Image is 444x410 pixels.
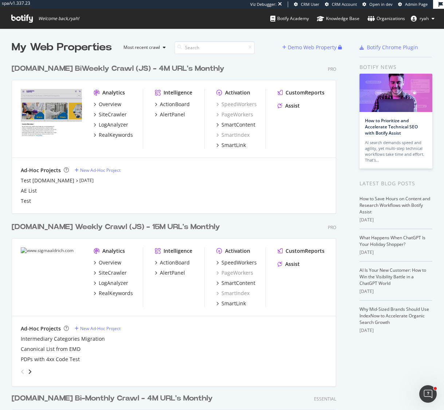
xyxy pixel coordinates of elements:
[94,269,127,276] a: SiteCrawler
[12,222,220,232] div: [DOMAIN_NAME] Weekly Crawl (JS) - 15M URL's Monthly
[278,102,300,109] a: Assist
[359,44,418,51] a: Botify Chrome Plugin
[21,345,80,353] a: Canonical List from EMD
[216,269,253,276] a: PageWorkers
[270,15,309,22] div: Botify Academy
[12,393,213,404] div: [DOMAIN_NAME] Bi-Monthly Crawl - 4M URL's Monthly
[216,300,246,307] a: SmartLink
[216,259,257,266] a: SpeedWorkers
[278,89,325,96] a: CustomReports
[102,89,125,96] div: Analytics
[216,101,257,108] a: SpeedWorkers
[21,89,82,138] img: merckmillipore.com
[250,1,276,7] div: Viz Debugger:
[359,179,432,187] div: Latest Blog Posts
[285,102,300,109] div: Assist
[278,247,325,255] a: CustomReports
[314,396,336,402] div: Essential
[12,222,223,232] a: [DOMAIN_NAME] Weekly Crawl (JS) - 15M URL's Monthly
[99,259,121,266] div: Overview
[99,121,128,128] div: LogAnalyzer
[325,1,357,7] a: CRM Account
[118,42,169,53] button: Most recent crawl
[21,187,37,194] a: AE List
[18,366,27,378] div: angle-left
[21,325,61,332] div: Ad-Hoc Projects
[369,1,393,7] span: Open in dev
[174,41,255,54] input: Search
[160,259,190,266] div: ActionBoard
[221,300,246,307] div: SmartLink
[288,44,337,51] div: Demo Web Property
[221,259,257,266] div: SpeedWorkers
[359,267,426,286] a: AI Is Your New Customer: How to Win the Visibility Battle in a ChatGPT World
[75,325,121,332] a: New Ad-Hoc Project
[160,101,190,108] div: ActionBoard
[155,101,190,108] a: ActionBoard
[225,89,250,96] div: Activation
[12,63,227,74] a: [DOMAIN_NAME] BiWeekly Crawl (JS) - 4M URL's Monthly
[27,368,32,375] div: angle-right
[365,140,427,163] div: AI search demands speed and agility, yet multi-step technical workflows take time and effort. Tha...
[21,167,61,174] div: Ad-Hoc Projects
[398,1,428,7] a: Admin Page
[216,279,255,287] a: SmartContent
[164,89,192,96] div: Intelligence
[79,177,94,183] a: [DATE]
[38,16,79,22] span: Welcome back, ryah !
[270,9,309,28] a: Botify Academy
[99,290,133,297] div: RealKeywords
[368,15,405,22] div: Organizations
[359,249,432,256] div: [DATE]
[317,9,359,28] a: Knowledge Base
[359,74,432,112] img: How to Prioritize and Accelerate Technical SEO with Botify Assist
[12,40,112,55] div: My Web Properties
[420,15,429,22] span: ryah
[75,167,121,173] a: New Ad-Hoc Project
[94,290,133,297] a: RealKeywords
[160,269,185,276] div: AlertPanel
[94,111,127,118] a: SiteCrawler
[12,63,224,74] div: [DOMAIN_NAME] BiWeekly Crawl (JS) - 4M URL's Monthly
[160,111,185,118] div: AlertPanel
[99,131,133,139] div: RealKeywords
[216,111,253,118] a: PageWorkers
[21,356,80,363] a: PDPs with 4xx Code Test
[301,1,319,7] span: CRM User
[216,131,249,139] a: SmartIndex
[317,15,359,22] div: Knowledge Base
[21,197,31,205] a: Test
[286,247,325,255] div: CustomReports
[155,269,185,276] a: AlertPanel
[99,279,128,287] div: LogAnalyzer
[405,13,440,24] button: ryah
[328,224,336,231] div: Pro
[359,63,432,71] div: Botify news
[221,279,255,287] div: SmartContent
[405,1,428,7] span: Admin Page
[99,101,121,108] div: Overview
[102,247,125,255] div: Analytics
[80,325,121,332] div: New Ad-Hoc Project
[99,111,127,118] div: SiteCrawler
[123,45,160,50] div: Most recent crawl
[21,335,105,343] a: Intermediary Categories Migration
[328,66,336,72] div: Pro
[419,385,437,403] iframe: Intercom live chat
[12,393,216,404] a: [DOMAIN_NAME] Bi-Monthly Crawl - 4M URL's Monthly
[294,1,319,7] a: CRM User
[221,121,255,128] div: SmartContent
[94,131,133,139] a: RealKeywords
[155,259,190,266] a: ActionBoard
[278,260,300,268] a: Assist
[216,121,255,128] a: SmartContent
[216,290,249,297] a: SmartIndex
[286,89,325,96] div: CustomReports
[221,142,246,149] div: SmartLink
